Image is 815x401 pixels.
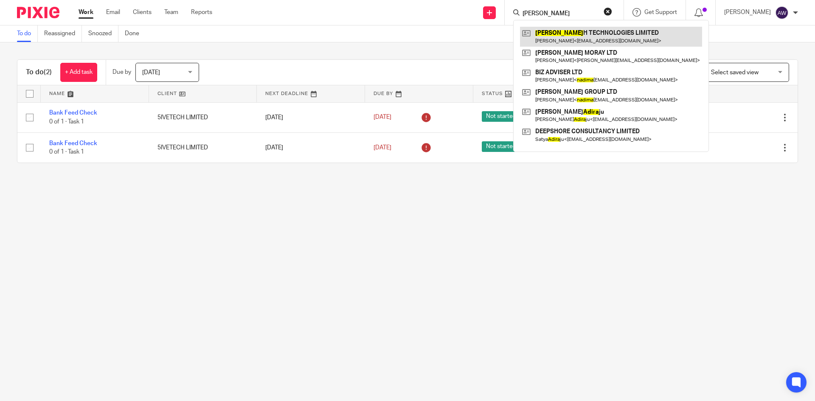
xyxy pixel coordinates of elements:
[133,8,152,17] a: Clients
[257,102,365,132] td: [DATE]
[112,68,131,76] p: Due by
[149,102,257,132] td: 5IVETECH LIMITED
[44,25,82,42] a: Reassigned
[60,63,97,82] a: + Add task
[164,8,178,17] a: Team
[149,132,257,163] td: 5IVETECH LIMITED
[724,8,771,17] p: [PERSON_NAME]
[44,69,52,76] span: (2)
[374,115,391,121] span: [DATE]
[106,8,120,17] a: Email
[604,7,612,16] button: Clear
[482,111,520,122] span: Not started
[49,119,84,125] span: 0 of 1 · Task 1
[49,149,84,155] span: 0 of 1 · Task 1
[17,25,38,42] a: To do
[711,70,759,76] span: Select saved view
[88,25,118,42] a: Snoozed
[191,8,212,17] a: Reports
[49,110,97,116] a: Bank Feed Check
[482,141,520,152] span: Not started
[775,6,789,20] img: svg%3E
[142,70,160,76] span: [DATE]
[17,7,59,18] img: Pixie
[644,9,677,15] span: Get Support
[79,8,93,17] a: Work
[522,10,598,18] input: Search
[257,132,365,163] td: [DATE]
[374,145,391,151] span: [DATE]
[49,140,97,146] a: Bank Feed Check
[125,25,146,42] a: Done
[26,68,52,77] h1: To do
